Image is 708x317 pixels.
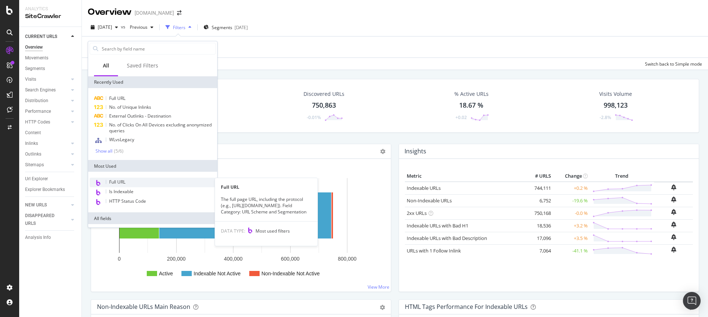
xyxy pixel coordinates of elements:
[25,76,36,83] div: Visits
[221,228,245,234] span: DATA TYPE:
[25,118,50,126] div: HTTP Codes
[127,21,156,33] button: Previous
[109,104,151,110] span: No. of Unique Inlinks
[405,146,426,156] h4: Insights
[127,24,147,30] span: Previous
[590,171,654,182] th: Trend
[201,21,251,33] button: Segments[DATE]
[97,303,190,310] div: Non-Indexable URLs Main Reason
[194,271,241,276] text: Indexable Not Active
[405,303,528,310] div: HTML Tags Performance for Indexable URLs
[25,86,56,94] div: Search Engines
[380,149,385,154] i: Options
[407,185,441,191] a: Indexable URLs
[159,271,173,276] text: Active
[671,196,676,202] div: bell-plus
[109,136,134,143] span: WLvsLegacy
[25,234,51,241] div: Analysis Info
[215,196,317,215] div: The full page URL, including the protocol (e.g., [URL][DOMAIN_NAME]). Field Category: URL Scheme ...
[25,234,76,241] a: Analysis Info
[212,24,232,31] span: Segments
[25,186,76,194] a: Explorer Bookmarks
[101,43,215,54] input: Search by field name
[25,212,69,227] a: DISAPPEARED URLS
[25,129,41,137] div: Content
[553,171,590,182] th: Change
[523,182,553,195] td: 744,111
[109,188,133,195] span: Is Indexable
[25,140,69,147] a: Inlinks
[25,97,69,105] a: Distribution
[25,161,69,169] a: Sitemaps
[407,222,468,229] a: Indexable URLs with Bad H1
[523,244,553,257] td: 7,064
[407,235,487,241] a: Indexable URLs with Bad Description
[368,284,389,290] a: View More
[25,86,69,94] a: Search Engines
[553,207,590,219] td: -0.0 %
[167,256,186,262] text: 200,000
[645,61,702,67] div: Switch back to Simple mode
[163,21,194,33] button: Filters
[338,256,357,262] text: 800,000
[281,256,300,262] text: 600,000
[88,76,217,88] div: Recently Used
[25,12,76,21] div: SiteCrawler
[177,10,181,15] div: arrow-right-arrow-left
[380,305,385,310] div: gear
[97,171,382,286] svg: A chart.
[25,186,65,194] div: Explorer Bookmarks
[459,101,483,110] div: 18.67 %
[25,201,69,209] a: NEW URLS
[109,198,146,204] span: HTTP Status Code
[600,114,611,121] div: -2.8%
[173,24,185,31] div: Filters
[98,24,112,30] span: 2025 Sep. 26th
[25,150,41,158] div: Outlinks
[25,54,76,62] a: Movements
[523,194,553,207] td: 6,752
[96,149,112,154] div: Show all
[671,247,676,252] div: bell-plus
[25,33,69,41] a: CURRENT URLS
[407,197,452,204] a: Non-Indexable URLs
[604,101,628,110] div: 998,123
[642,58,702,70] button: Switch back to Simple mode
[103,62,109,69] div: All
[405,171,523,182] th: Metric
[454,90,489,98] div: % Active URLs
[118,256,121,262] text: 0
[109,113,171,119] span: External Outlinks - Destination
[25,201,47,209] div: NEW URLS
[671,184,676,190] div: bell-plus
[671,234,676,240] div: bell-plus
[127,62,158,69] div: Saved Filters
[88,160,217,172] div: Most Used
[523,232,553,244] td: 17,096
[671,209,676,215] div: bell-plus
[455,114,467,121] div: +0.02
[407,210,427,216] a: 2xx URLs
[25,43,43,51] div: Overview
[261,271,320,276] text: Non-Indexable Not Active
[135,9,174,17] div: [DOMAIN_NAME]
[25,65,45,73] div: Segments
[25,175,76,183] a: Url Explorer
[109,179,125,185] span: Full URL
[307,114,321,121] div: -0.01%
[25,118,69,126] a: HTTP Codes
[553,194,590,207] td: -19.6 %
[25,43,76,51] a: Overview
[25,108,51,115] div: Performance
[88,6,132,18] div: Overview
[523,219,553,232] td: 18,536
[599,90,632,98] div: Visits Volume
[112,148,124,154] div: ( 5 / 6 )
[25,161,44,169] div: Sitemaps
[25,33,57,41] div: CURRENT URLS
[25,212,62,227] div: DISAPPEARED URLS
[88,21,121,33] button: [DATE]
[25,6,76,12] div: Analytics
[235,24,248,31] div: [DATE]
